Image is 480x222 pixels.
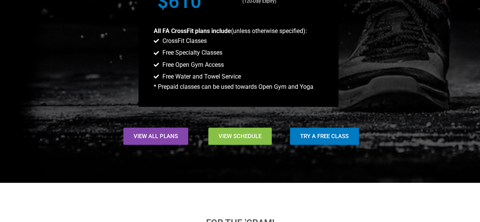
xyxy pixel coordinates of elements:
[161,48,222,58] span: Free Specialty Classes
[154,26,323,36] p: (unless otherwise specified):
[290,128,359,145] a: Try a Free Class
[208,128,272,145] a: View Schedule
[161,60,224,70] span: Free Open Gym Access
[134,134,178,139] span: View All Plans
[154,27,231,35] b: All FA CrossFit plans include
[161,36,207,46] span: CrossFit Classes
[154,82,323,92] p: * Prepaid classes can be used towards Open Gym and Yoga
[219,134,261,139] span: View Schedule
[161,72,241,82] span: Free Water and Towel Service
[300,134,349,139] span: Try a Free Class
[123,128,188,145] a: View All Plans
